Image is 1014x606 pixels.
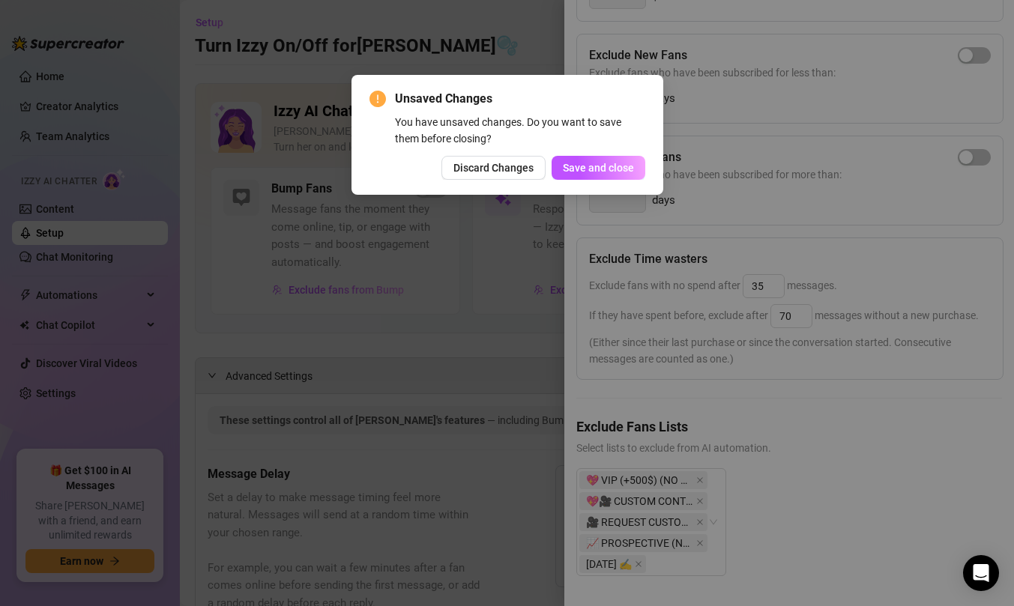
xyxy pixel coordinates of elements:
[563,162,634,174] span: Save and close
[441,156,546,180] button: Discard Changes
[395,90,645,108] span: Unsaved Changes
[369,91,386,107] span: exclamation-circle
[552,156,645,180] button: Save and close
[963,555,999,591] div: Open Intercom Messenger
[395,114,645,147] div: You have unsaved changes. Do you want to save them before closing?
[453,162,534,174] span: Discard Changes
